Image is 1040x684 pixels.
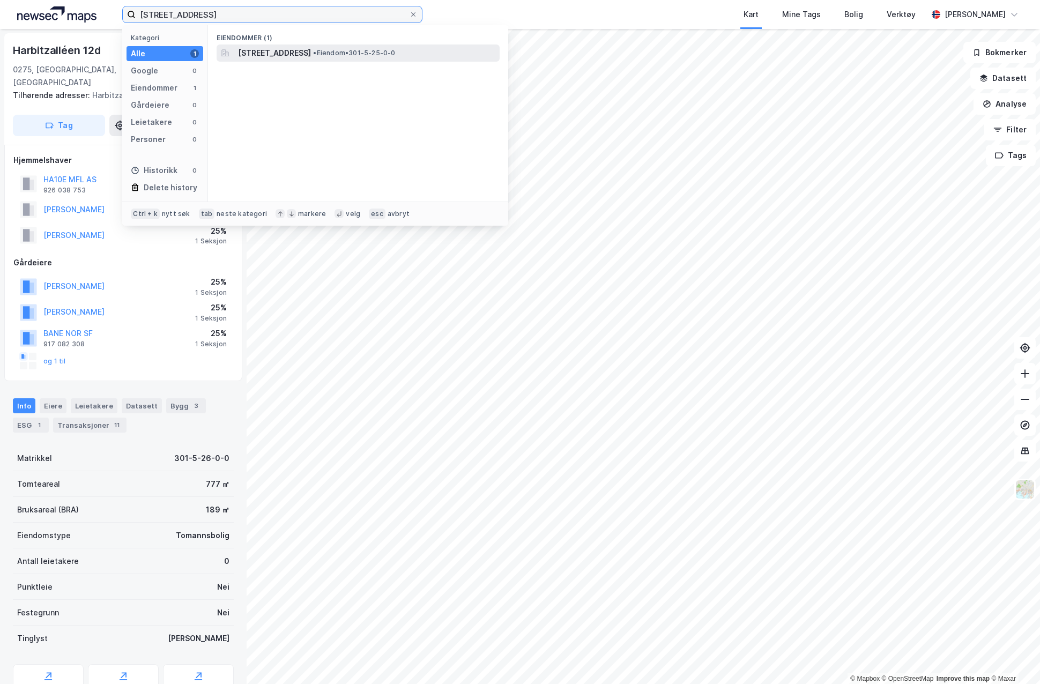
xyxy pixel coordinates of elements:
[13,154,233,167] div: Hjemmelshaver
[850,675,880,682] a: Mapbox
[945,8,1006,21] div: [PERSON_NAME]
[195,225,227,237] div: 25%
[17,529,71,542] div: Eiendomstype
[190,101,199,109] div: 0
[131,64,158,77] div: Google
[166,398,206,413] div: Bygg
[984,119,1036,140] button: Filter
[40,398,66,413] div: Eiere
[963,42,1036,63] button: Bokmerker
[986,633,1040,684] div: Kontrollprogram for chat
[190,135,199,144] div: 0
[937,675,990,682] a: Improve this map
[144,181,197,194] div: Delete history
[17,581,53,593] div: Punktleie
[17,606,59,619] div: Festegrunn
[190,166,199,175] div: 0
[199,209,215,219] div: tab
[190,118,199,127] div: 0
[195,276,227,288] div: 25%
[195,340,227,348] div: 1 Seksjon
[131,81,177,94] div: Eiendommer
[195,314,227,323] div: 1 Seksjon
[136,6,409,23] input: Søk på adresse, matrikkel, gårdeiere, leietakere eller personer
[217,210,267,218] div: neste kategori
[986,633,1040,684] iframe: Chat Widget
[43,340,85,348] div: 917 082 308
[190,66,199,75] div: 0
[970,68,1036,89] button: Datasett
[195,237,227,246] div: 1 Seksjon
[13,256,233,269] div: Gårdeiere
[346,210,360,218] div: velg
[195,327,227,340] div: 25%
[53,418,127,433] div: Transaksjoner
[34,420,44,430] div: 1
[17,555,79,568] div: Antall leietakere
[986,145,1036,166] button: Tags
[313,49,316,57] span: •
[782,8,821,21] div: Mine Tags
[13,63,152,89] div: 0275, [GEOGRAPHIC_DATA], [GEOGRAPHIC_DATA]
[17,478,60,490] div: Tomteareal
[974,93,1036,115] button: Analyse
[174,452,229,465] div: 301-5-26-0-0
[208,25,508,44] div: Eiendommer (1)
[190,49,199,58] div: 1
[13,115,105,136] button: Tag
[131,34,203,42] div: Kategori
[131,133,166,146] div: Personer
[206,503,229,516] div: 189 ㎡
[131,164,177,177] div: Historikk
[217,581,229,593] div: Nei
[224,555,229,568] div: 0
[17,452,52,465] div: Matrikkel
[313,49,395,57] span: Eiendom • 301-5-25-0-0
[131,47,145,60] div: Alle
[13,418,49,433] div: ESG
[882,675,934,682] a: OpenStreetMap
[217,606,229,619] div: Nei
[162,210,190,218] div: nytt søk
[844,8,863,21] div: Bolig
[195,301,227,314] div: 25%
[887,8,916,21] div: Verktøy
[298,210,326,218] div: markere
[122,398,162,413] div: Datasett
[71,398,117,413] div: Leietakere
[131,116,172,129] div: Leietakere
[17,632,48,645] div: Tinglyst
[13,89,225,102] div: Harbitzalléen 12e
[190,84,199,92] div: 1
[13,398,35,413] div: Info
[131,209,160,219] div: Ctrl + k
[17,6,96,23] img: logo.a4113a55bc3d86da70a041830d287a7e.svg
[43,186,86,195] div: 926 038 753
[131,99,169,111] div: Gårdeiere
[176,529,229,542] div: Tomannsbolig
[238,47,311,60] span: [STREET_ADDRESS]
[369,209,385,219] div: esc
[112,420,122,430] div: 11
[1015,479,1035,500] img: Z
[13,91,92,100] span: Tilhørende adresser:
[191,400,202,411] div: 3
[168,632,229,645] div: [PERSON_NAME]
[13,42,103,59] div: Harbitzalléen 12d
[388,210,410,218] div: avbryt
[744,8,759,21] div: Kart
[17,503,79,516] div: Bruksareal (BRA)
[195,288,227,297] div: 1 Seksjon
[206,478,229,490] div: 777 ㎡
